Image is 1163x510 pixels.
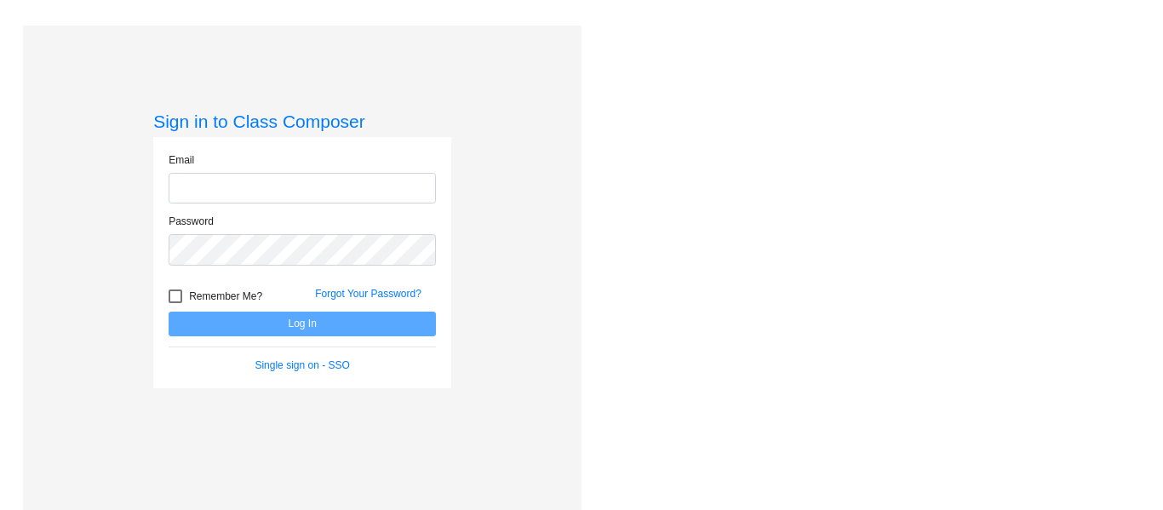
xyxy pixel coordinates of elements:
[169,214,214,229] label: Password
[315,288,421,300] a: Forgot Your Password?
[169,312,436,336] button: Log In
[189,286,262,307] span: Remember Me?
[169,152,194,168] label: Email
[153,111,451,132] h3: Sign in to Class Composer
[255,359,349,371] a: Single sign on - SSO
